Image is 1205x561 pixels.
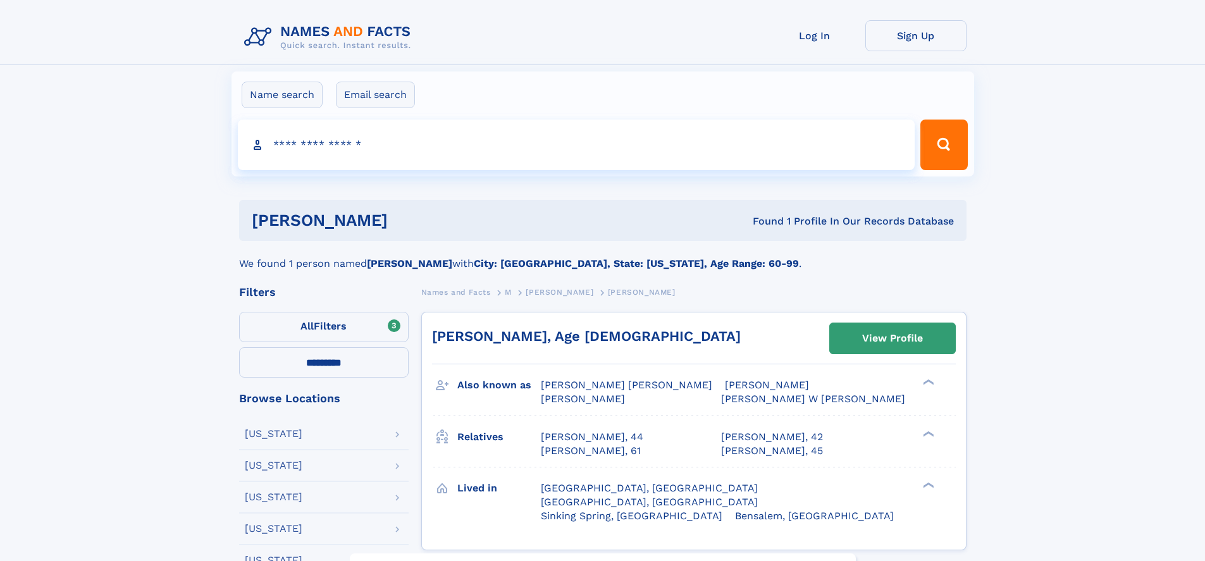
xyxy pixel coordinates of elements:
a: [PERSON_NAME], 44 [541,430,643,444]
span: M [505,288,512,297]
a: [PERSON_NAME] [526,284,593,300]
div: Filters [239,287,409,298]
a: View Profile [830,323,955,354]
span: Bensalem, [GEOGRAPHIC_DATA] [735,510,894,522]
b: City: [GEOGRAPHIC_DATA], State: [US_STATE], Age Range: 60-99 [474,257,799,269]
h3: Also known as [457,374,541,396]
div: [US_STATE] [245,524,302,534]
div: View Profile [862,324,923,353]
h3: Lived in [457,478,541,499]
span: [PERSON_NAME] [526,288,593,297]
label: Filters [239,312,409,342]
span: All [300,320,314,332]
a: [PERSON_NAME], 61 [541,444,641,458]
span: [PERSON_NAME] [PERSON_NAME] [541,379,712,391]
div: ❯ [920,481,935,489]
h1: [PERSON_NAME] [252,213,571,228]
span: [GEOGRAPHIC_DATA], [GEOGRAPHIC_DATA] [541,496,758,508]
div: [US_STATE] [245,429,302,439]
span: [PERSON_NAME] [725,379,809,391]
input: search input [238,120,915,170]
a: Names and Facts [421,284,491,300]
div: [US_STATE] [245,460,302,471]
div: [US_STATE] [245,492,302,502]
img: Logo Names and Facts [239,20,421,54]
b: [PERSON_NAME] [367,257,452,269]
span: [PERSON_NAME] [608,288,676,297]
a: Log In [764,20,865,51]
button: Search Button [920,120,967,170]
a: M [505,284,512,300]
a: [PERSON_NAME], 45 [721,444,823,458]
label: Email search [336,82,415,108]
label: Name search [242,82,323,108]
div: ❯ [920,429,935,438]
span: [PERSON_NAME] W [PERSON_NAME] [721,393,905,405]
div: Browse Locations [239,393,409,404]
a: [PERSON_NAME], Age [DEMOGRAPHIC_DATA] [432,328,741,344]
a: Sign Up [865,20,967,51]
span: [PERSON_NAME] [541,393,625,405]
span: [GEOGRAPHIC_DATA], [GEOGRAPHIC_DATA] [541,482,758,494]
h3: Relatives [457,426,541,448]
div: We found 1 person named with . [239,241,967,271]
a: [PERSON_NAME], 42 [721,430,823,444]
span: Sinking Spring, [GEOGRAPHIC_DATA] [541,510,722,522]
div: Found 1 Profile In Our Records Database [570,214,954,228]
div: ❯ [920,378,935,386]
